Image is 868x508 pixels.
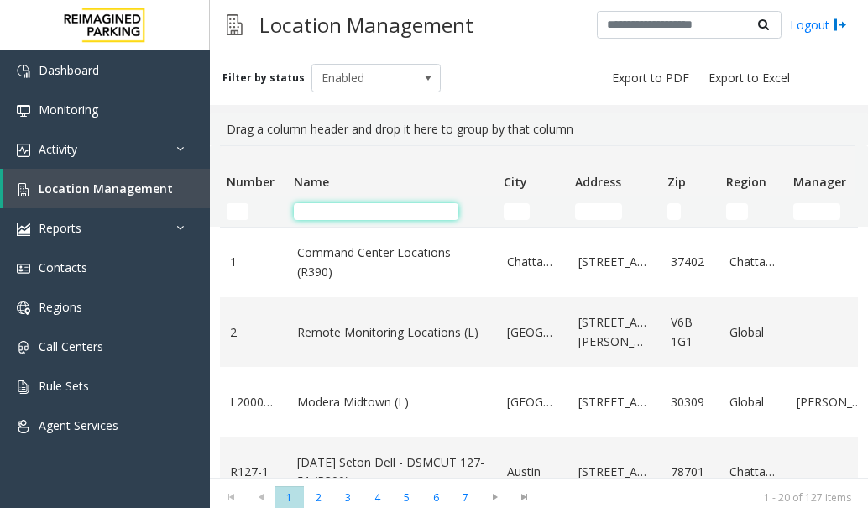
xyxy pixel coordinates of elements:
img: 'icon' [17,183,30,196]
h3: Location Management [251,4,482,45]
a: Chattanooga [729,463,776,481]
input: Name Filter [294,203,458,220]
a: [STREET_ADDRESS][PERSON_NAME] [578,313,651,351]
a: [STREET_ADDRESS] [578,253,651,271]
a: 37402 [671,253,709,271]
img: 'icon' [17,104,30,118]
span: Reports [39,220,81,236]
a: Command Center Locations (R390) [297,244,487,281]
a: [STREET_ADDRESS] [578,393,651,411]
img: 'icon' [17,301,30,315]
a: Global [729,393,776,411]
img: 'icon' [17,341,30,354]
a: [DATE] Seton Dell - DSMCUT 127-51 (R390) [297,453,487,491]
img: 'icon' [17,223,30,236]
span: Manager [793,174,846,190]
a: R127-1 [230,463,277,481]
img: pageIcon [227,4,243,45]
span: Monitoring [39,102,98,118]
span: Location Management [39,181,173,196]
td: Zip Filter [661,196,719,227]
span: Call Centers [39,338,103,354]
img: 'icon' [17,420,30,433]
div: Drag a column header and drop it here to group by that column [220,113,858,145]
a: 78701 [671,463,709,481]
kendo-pager-info: 1 - 20 of 127 items [549,490,851,505]
span: Agent Services [39,417,118,433]
span: Enabled [312,65,415,92]
input: Region Filter [726,203,748,220]
a: Austin [507,463,558,481]
button: Export to PDF [605,66,696,90]
span: Rule Sets [39,378,89,394]
a: 1 [230,253,277,271]
span: City [504,174,527,190]
img: 'icon' [17,144,30,157]
a: Remote Monitoring Locations (L) [297,323,487,342]
span: Export to Excel [709,70,790,86]
button: Export to Excel [702,66,797,90]
span: Activity [39,141,77,157]
span: Contacts [39,259,87,275]
div: Data table [210,145,868,478]
a: 30309 [671,393,709,411]
span: Region [726,174,766,190]
a: Location Management [3,169,210,208]
a: Chattanooga [507,253,558,271]
td: City Filter [497,196,568,227]
a: 2 [230,323,277,342]
span: Dashboard [39,62,99,78]
span: Export to PDF [612,70,689,86]
input: City Filter [504,203,530,220]
a: Chattanooga [729,253,776,271]
img: 'icon' [17,380,30,394]
a: Modera Midtown (L) [297,393,487,411]
label: Filter by status [222,71,305,86]
span: Zip [667,174,686,190]
span: Name [294,174,329,190]
img: 'icon' [17,262,30,275]
span: Go to the last page [513,490,536,504]
a: Global [729,323,776,342]
span: Address [575,174,621,190]
a: [STREET_ADDRESS] [578,463,651,481]
td: Number Filter [220,196,287,227]
input: Zip Filter [667,203,681,220]
img: 'icon' [17,65,30,78]
a: [GEOGRAPHIC_DATA] [507,393,558,411]
td: Address Filter [568,196,661,227]
span: Number [227,174,275,190]
a: Logout [790,16,847,34]
td: Region Filter [719,196,787,227]
input: Number Filter [227,203,248,220]
input: Manager Filter [793,203,840,220]
span: Go to the next page [484,490,506,504]
a: [GEOGRAPHIC_DATA] [507,323,558,342]
td: Name Filter [287,196,497,227]
a: V6B 1G1 [671,313,709,351]
input: Address Filter [575,203,622,220]
a: L20000500 [230,393,277,411]
span: Regions [39,299,82,315]
img: logout [834,16,847,34]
